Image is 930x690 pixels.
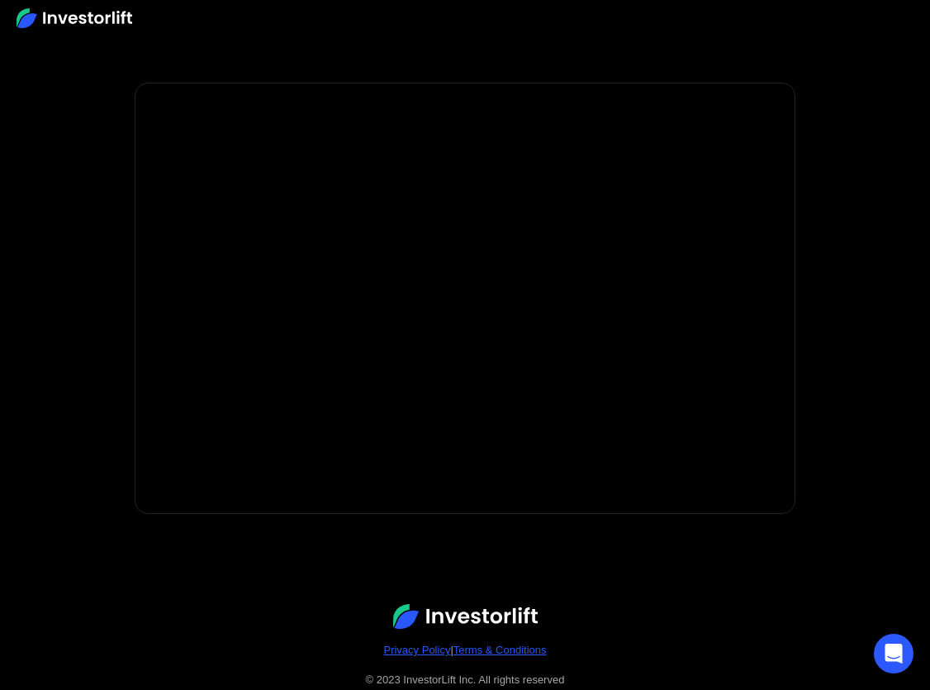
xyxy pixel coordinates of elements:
[453,644,547,656] a: Terms & Conditions
[874,634,913,673] div: Open Intercom Messenger
[383,644,450,656] a: Privacy Policy
[33,642,897,659] div: |
[144,92,786,505] iframe: Investorlift | Book A Demo
[33,672,897,688] div: © 2023 InvestorLift Inc. All rights reserved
